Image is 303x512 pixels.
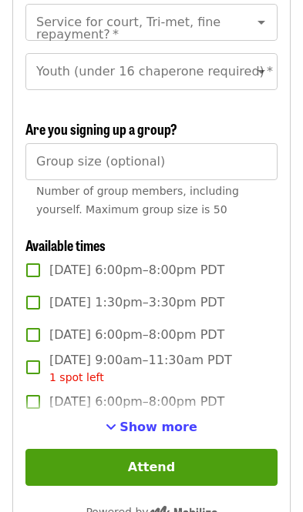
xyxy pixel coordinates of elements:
[49,293,224,312] span: [DATE] 1:30pm–3:30pm PDT
[25,119,177,139] span: Are you signing up a group?
[25,143,278,180] input: [object Object]
[49,393,224,411] span: [DATE] 6:00pm–8:00pm PDT
[25,449,278,486] button: Attend
[49,261,224,279] span: [DATE] 6:00pm–8:00pm PDT
[251,61,272,82] button: Open
[36,185,239,215] span: Number of group members, including yourself. Maximum group size is 50
[106,418,197,437] button: See more timeslots
[251,12,272,33] button: Open
[49,351,232,386] span: [DATE] 9:00am–11:30am PDT
[120,420,197,434] span: Show more
[49,371,104,383] span: 1 spot left
[25,235,106,255] span: Available times
[49,326,224,344] span: [DATE] 6:00pm–8:00pm PDT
